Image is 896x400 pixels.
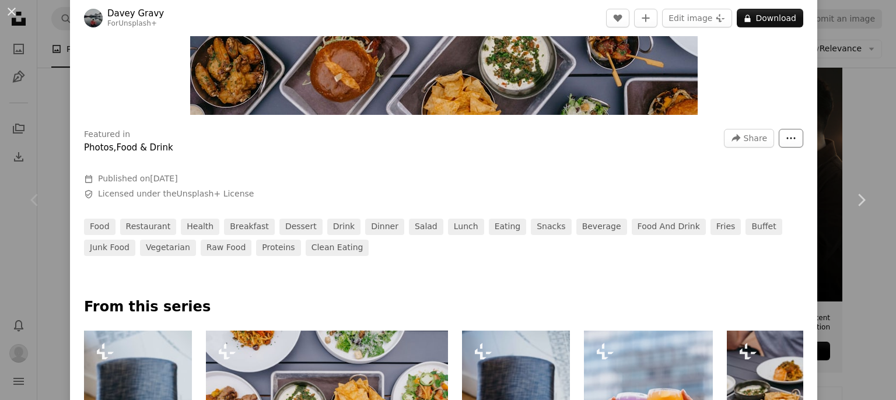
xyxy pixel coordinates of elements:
a: buffet [745,219,782,235]
a: health [181,219,219,235]
a: Next [826,144,896,256]
time: January 9, 2023 at 4:41:14 PM GMT+5:30 [150,174,177,183]
span: Share [744,129,767,147]
a: vegetarian [140,240,196,256]
a: dinner [365,219,404,235]
div: For [107,19,164,29]
a: Unsplash+ License [177,189,254,198]
a: Davey Gravy [107,8,164,19]
a: dessert [279,219,323,235]
span: Published on [98,174,178,183]
a: drink [327,219,360,235]
button: Like [606,9,629,27]
a: Photos [84,142,114,153]
a: food and drink [632,219,706,235]
a: eating [489,219,527,235]
a: beverage [576,219,627,235]
button: More Actions [779,129,803,148]
a: breakfast [224,219,275,235]
a: snacks [531,219,571,235]
a: proteins [256,240,300,256]
p: From this series [84,298,803,317]
button: Share this image [724,129,774,148]
h3: Featured in [84,129,130,141]
a: food [84,219,116,235]
span: Licensed under the [98,188,254,200]
a: fries [710,219,741,235]
span: , [114,142,117,153]
button: Add to Collection [634,9,657,27]
a: raw food [201,240,251,256]
a: lunch [448,219,484,235]
a: Unsplash+ [118,19,157,27]
button: Download [737,9,803,27]
a: Food & Drink [116,142,173,153]
img: Go to Davey Gravy's profile [84,9,103,27]
button: Edit image [662,9,732,27]
a: salad [409,219,443,235]
a: restaurant [120,219,177,235]
a: junk food [84,240,135,256]
a: clean eating [306,240,369,256]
